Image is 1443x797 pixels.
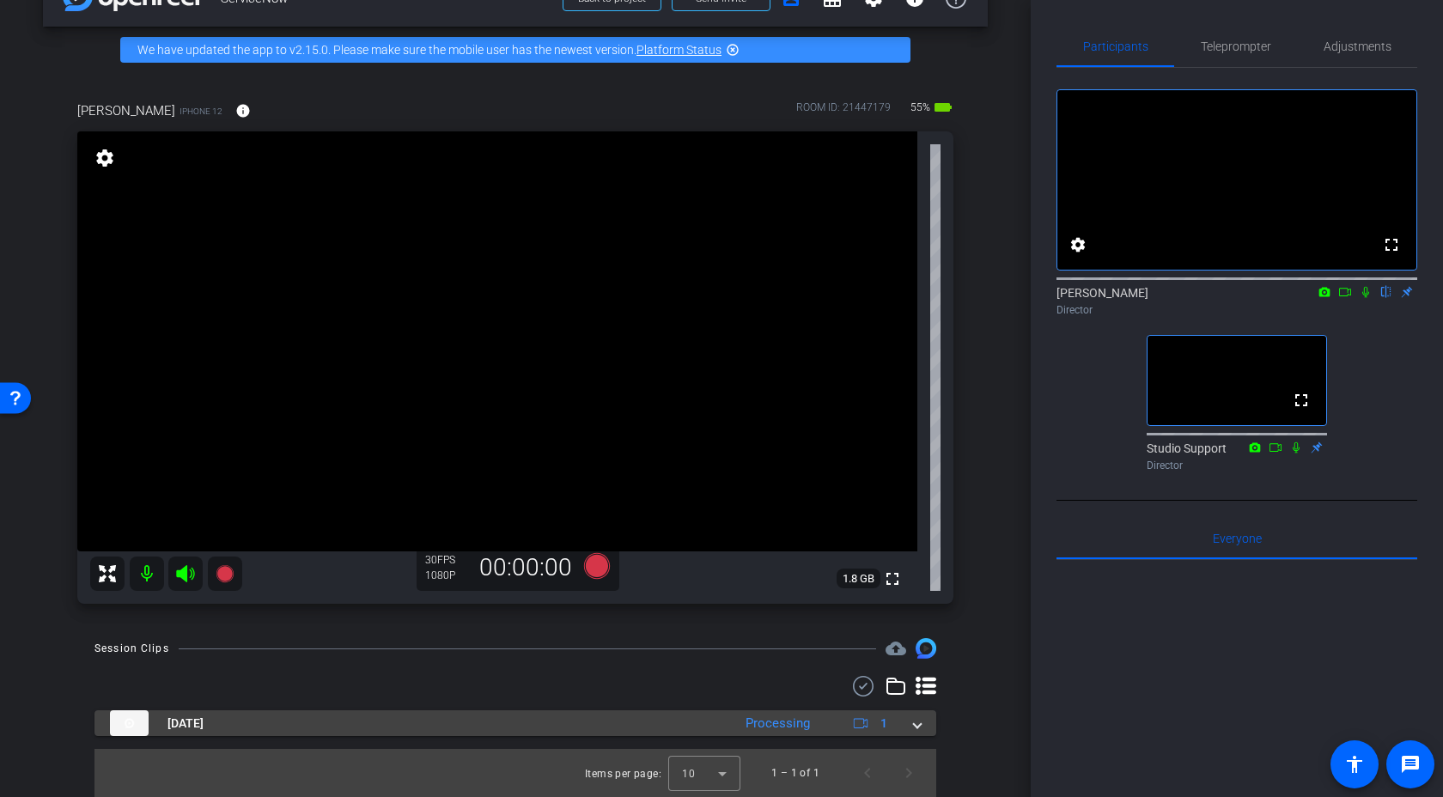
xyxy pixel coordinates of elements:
div: 30 [425,553,468,567]
div: 1 – 1 of 1 [771,764,819,782]
div: Studio Support [1147,440,1327,473]
mat-icon: flip [1376,283,1397,299]
div: Director [1056,302,1417,318]
span: iPhone 12 [180,105,222,118]
mat-icon: fullscreen [882,569,903,589]
div: We have updated the app to v2.15.0. Please make sure the mobile user has the newest version. [120,37,910,63]
button: Previous page [847,752,888,794]
span: Participants [1083,40,1148,52]
mat-icon: fullscreen [1291,390,1312,411]
mat-icon: message [1400,754,1421,775]
span: Everyone [1213,532,1262,545]
div: Session Clips [94,640,169,657]
span: 55% [908,94,933,121]
div: Items per page: [585,765,661,782]
img: Session clips [916,638,936,659]
a: Platform Status [636,43,721,57]
span: 1.8 GB [837,569,880,589]
div: 00:00:00 [468,553,583,582]
span: Teleprompter [1201,40,1271,52]
div: Director [1147,458,1327,473]
mat-icon: fullscreen [1381,234,1402,255]
span: Adjustments [1324,40,1391,52]
mat-icon: cloud_upload [886,638,906,659]
mat-icon: battery_std [933,97,953,118]
mat-expansion-panel-header: thumb-nail[DATE]Processing1 [94,710,936,736]
mat-icon: settings [1068,234,1088,255]
span: Destinations for your clips [886,638,906,659]
mat-icon: info [235,103,251,119]
span: [PERSON_NAME] [77,101,175,120]
div: Processing [737,714,819,733]
span: [DATE] [167,715,204,733]
mat-icon: highlight_off [726,43,740,57]
span: 1 [880,715,887,733]
mat-icon: accessibility [1344,754,1365,775]
div: [PERSON_NAME] [1056,284,1417,318]
mat-icon: settings [93,148,117,168]
img: thumb-nail [110,710,149,736]
span: FPS [437,554,455,566]
div: 1080P [425,569,468,582]
button: Next page [888,752,929,794]
div: ROOM ID: 21447179 [796,100,891,125]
